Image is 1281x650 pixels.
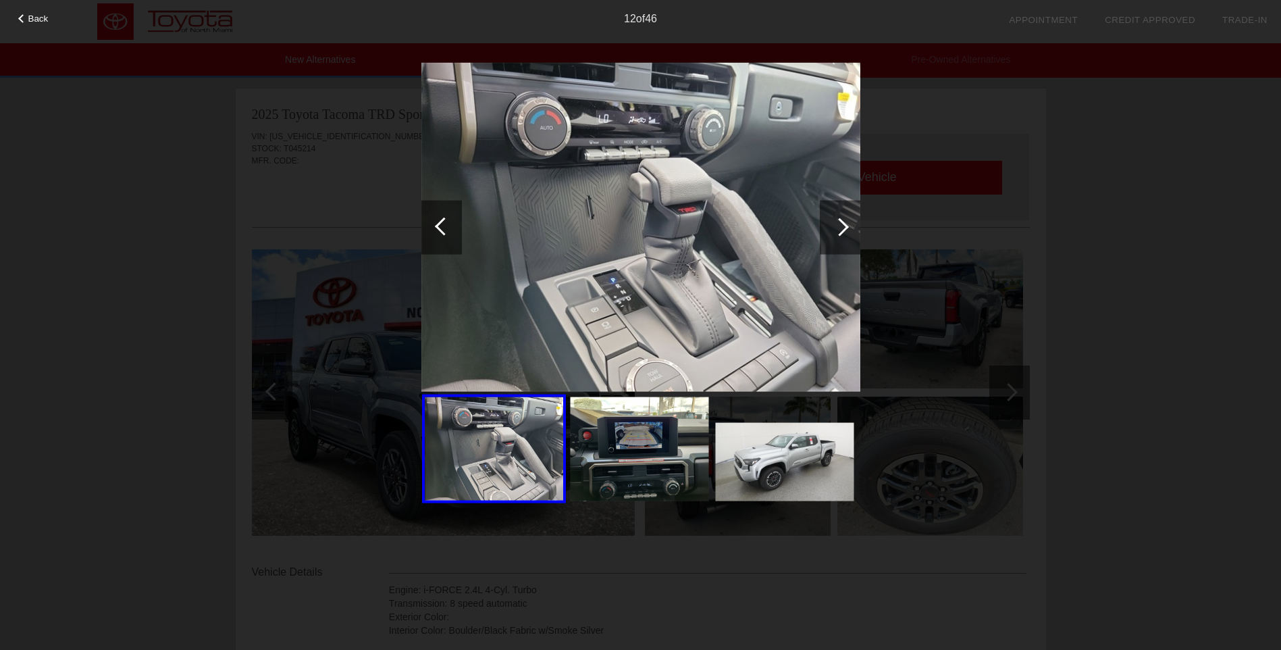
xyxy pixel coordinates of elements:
[1222,15,1267,25] a: Trade-In
[1009,15,1078,25] a: Appointment
[645,13,657,24] span: 46
[715,423,854,501] img: 2a570fb72a252781dc4fb666ef255ce7.jpg
[1105,15,1195,25] a: Credit Approved
[421,62,860,392] img: 043cef5af6188cdb546c89a40f442d76x.jpg
[624,13,636,24] span: 12
[28,14,49,24] span: Back
[570,397,708,501] img: b62a66dfbccb4c45c3663e60b5471364x.jpg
